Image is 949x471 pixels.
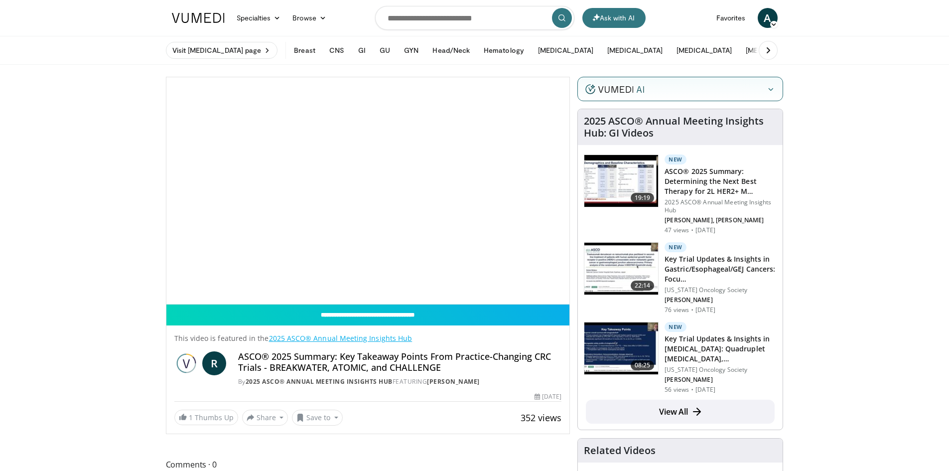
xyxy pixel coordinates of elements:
[427,377,480,386] a: [PERSON_NAME]
[584,322,658,374] img: 2405bbd5-dda2-4f53-b05f-7c26a127be38.150x105_q85_crop-smart_upscale.jpg
[740,40,807,60] button: [MEDICAL_DATA]
[374,40,396,60] button: GU
[202,351,226,375] a: R
[398,40,424,60] button: GYN
[521,412,561,424] span: 352 views
[691,226,693,234] div: ·
[631,360,655,370] span: 08:25
[166,458,570,471] span: Comments 0
[665,254,777,284] h3: Key Trial Updates & Insights in Gastric/Esophageal/GEJ Cancers: Focu…
[174,410,238,425] a: 1 Thumbs Up
[292,410,343,426] button: Save to
[231,8,287,28] a: Specialties
[288,40,321,60] button: Breast
[242,410,288,426] button: Share
[695,306,715,314] p: [DATE]
[174,333,562,343] p: This video is featured in the
[375,6,574,30] input: Search topics, interventions
[238,377,562,386] div: By FEATURING
[691,306,693,314] div: ·
[189,413,193,422] span: 1
[582,8,646,28] button: Ask with AI
[323,40,350,60] button: CNS
[238,351,562,373] h4: ASCO® 2025 Summary: Key Takeaway Points From Practice-Changing CRC Trials - BREAKWATER, ATOMIC, a...
[166,77,570,305] video-js: Video Player
[665,155,686,164] p: New
[246,377,393,386] a: 2025 ASCO® Annual Meeting Insights Hub
[665,334,777,364] h3: Key Trial Updates & Insights in [MEDICAL_DATA]: Quadruplet [MEDICAL_DATA],…
[586,400,775,424] a: View All
[584,242,777,314] a: 22:14 New Key Trial Updates & Insights in Gastric/Esophageal/GEJ Cancers: Focu… [US_STATE] Oncolo...
[584,243,658,295] img: 97854d28-ecca-4027-9442-3708af51f2ff.150x105_q85_crop-smart_upscale.jpg
[691,386,693,394] div: ·
[286,8,332,28] a: Browse
[631,193,655,203] span: 19:19
[758,8,778,28] a: A
[172,13,225,23] img: VuMedi Logo
[584,445,656,457] h4: Related Videos
[665,286,777,294] p: [US_STATE] Oncology Society
[535,392,561,401] div: [DATE]
[532,40,599,60] button: [MEDICAL_DATA]
[671,40,738,60] button: [MEDICAL_DATA]
[695,386,715,394] p: [DATE]
[665,198,777,214] p: 2025 ASCO® Annual Meeting Insights Hub
[710,8,752,28] a: Favorites
[665,386,689,394] p: 56 views
[665,366,777,374] p: [US_STATE] Oncology Society
[601,40,669,60] button: [MEDICAL_DATA]
[426,40,476,60] button: Head/Neck
[584,155,658,207] img: c728e0fc-900c-474b-a176-648559f2474b.150x105_q85_crop-smart_upscale.jpg
[631,281,655,291] span: 22:14
[665,296,777,304] p: [PERSON_NAME]
[269,333,412,343] a: 2025 ASCO® Annual Meeting Insights Hub
[665,226,689,234] p: 47 views
[584,115,777,139] h4: 2025 ASCO® Annual Meeting Insights Hub: GI Videos
[166,42,278,59] a: Visit [MEDICAL_DATA] page
[665,216,777,224] p: [PERSON_NAME], [PERSON_NAME]
[585,84,644,94] img: vumedi-ai-logo.v2.svg
[584,155,777,234] a: 19:19 New ASCO® 2025 Summary: Determining the Next Best Therapy for 2L HER2+ M… 2025 ASCO® Annual...
[665,376,777,384] p: [PERSON_NAME]
[352,40,372,60] button: GI
[174,351,198,375] img: 2025 ASCO® Annual Meeting Insights Hub
[665,242,686,252] p: New
[695,226,715,234] p: [DATE]
[584,322,777,394] a: 08:25 New Key Trial Updates & Insights in [MEDICAL_DATA]: Quadruplet [MEDICAL_DATA],… [US_STATE] ...
[665,306,689,314] p: 76 views
[478,40,530,60] button: Hematology
[665,166,777,196] h3: ASCO® 2025 Summary: Determining the Next Best Therapy for 2L HER2+ M…
[665,322,686,332] p: New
